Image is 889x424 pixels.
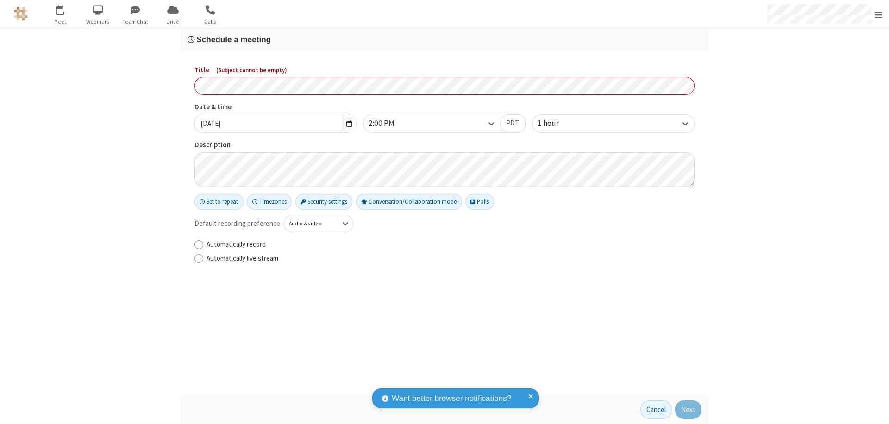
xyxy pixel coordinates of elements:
[369,118,410,130] div: 2:00 PM
[289,219,333,228] div: Audio & video
[118,18,153,26] span: Team Chat
[63,5,69,12] div: 1
[295,194,353,210] button: Security settings
[356,194,462,210] button: Conversation/Collaboration mode
[207,239,695,250] label: Automatically record
[193,18,228,26] span: Calls
[392,393,511,405] span: Want better browser notifications?
[500,114,525,133] button: PDT
[43,18,78,26] span: Meet
[538,118,575,130] div: 1 hour
[81,18,115,26] span: Webinars
[156,18,190,26] span: Drive
[465,194,494,210] button: Polls
[194,218,280,229] span: Default recording preference
[640,400,672,419] button: Cancel
[866,400,882,418] iframe: Chat
[675,400,701,419] button: Next
[14,7,28,21] img: QA Selenium DO NOT DELETE OR CHANGE
[194,140,695,150] label: Description
[194,102,357,112] label: Date & time
[207,253,695,264] label: Automatically live stream
[194,65,695,75] label: Title
[247,194,292,210] button: Timezones
[216,66,287,74] span: ( Subject cannot be empty )
[196,35,271,44] span: Schedule a meeting
[194,194,244,210] button: Set to repeat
